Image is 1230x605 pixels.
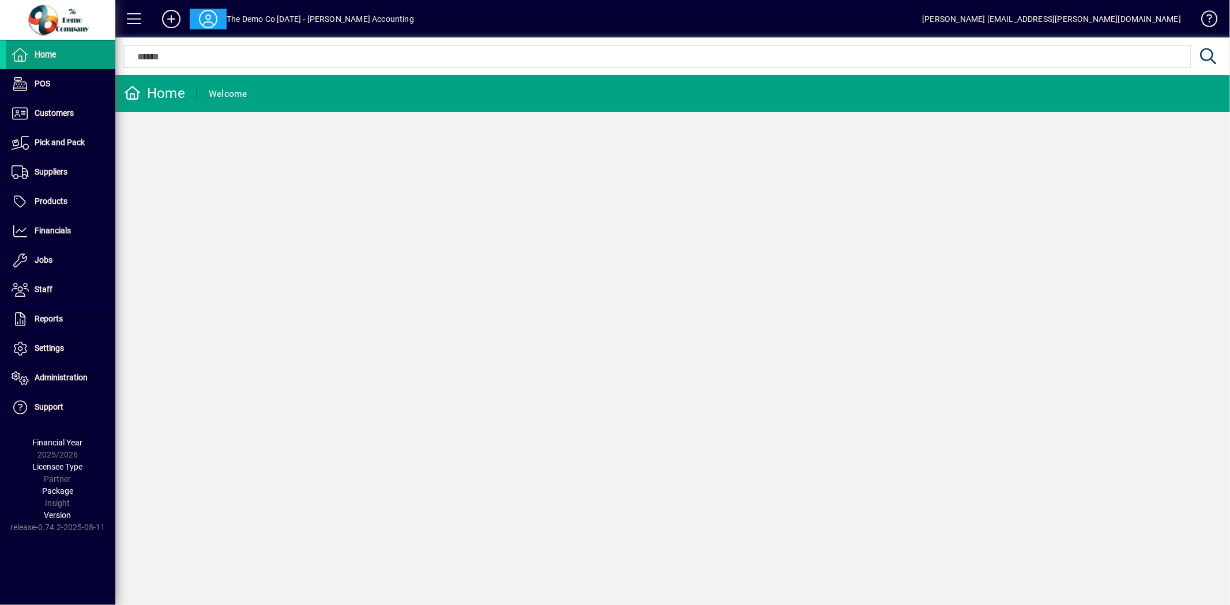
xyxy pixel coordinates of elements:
[35,79,50,88] span: POS
[42,486,73,496] span: Package
[33,438,83,447] span: Financial Year
[35,343,64,353] span: Settings
[6,128,115,157] a: Pick and Pack
[35,196,67,206] span: Products
[44,511,72,520] span: Version
[227,10,414,28] div: The Demo Co [DATE] - [PERSON_NAME] Accounting
[6,364,115,392] a: Administration
[6,187,115,216] a: Products
[6,393,115,422] a: Support
[35,226,71,235] span: Financials
[35,167,67,176] span: Suppliers
[6,275,115,304] a: Staff
[35,255,52,264] span: Jobs
[35,314,63,323] span: Reports
[1193,2,1216,40] a: Knowledge Base
[6,334,115,363] a: Settings
[6,217,115,245] a: Financials
[35,402,63,411] span: Support
[124,84,185,103] div: Home
[35,373,88,382] span: Administration
[6,99,115,128] a: Customers
[35,108,74,118] span: Customers
[33,462,83,471] span: Licensee Type
[6,305,115,334] a: Reports
[35,285,52,294] span: Staff
[35,138,85,147] span: Pick and Pack
[35,50,56,59] span: Home
[6,246,115,275] a: Jobs
[6,70,115,99] a: POS
[153,9,190,29] button: Add
[6,158,115,187] a: Suppliers
[922,10,1181,28] div: [PERSON_NAME] [EMAIL_ADDRESS][PERSON_NAME][DOMAIN_NAME]
[190,9,227,29] button: Profile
